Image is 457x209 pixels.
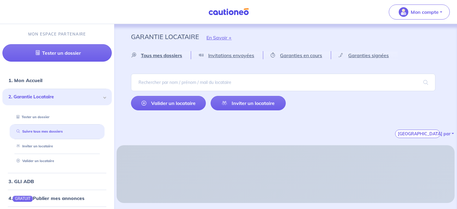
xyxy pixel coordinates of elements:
[2,44,112,62] a: Tester un dossier
[331,51,398,59] a: Garanties signées
[14,159,54,163] a: Valider un locataire
[416,74,435,91] span: search
[2,175,112,187] div: 3. GLI ADB
[348,52,389,58] span: Garanties signées
[211,96,285,110] a: Inviter un locataire
[10,112,105,122] div: Tester un dossier
[389,5,450,20] button: illu_account_valid_menu.svgMon compte
[131,74,435,91] input: Rechercher par nom / prénom / mail du locataire
[191,51,263,59] a: Invitations envoyées
[2,89,112,105] div: 2. Garantie Locataire
[208,52,254,58] span: Invitations envoyées
[8,77,42,83] a: 1. Mon Accueil
[131,51,191,59] a: Tous mes dossiers
[263,51,331,59] a: Garanties en cours
[280,52,322,58] span: Garanties en cours
[411,8,439,16] p: Mon compte
[131,31,199,42] p: Garantie Locataire
[395,130,440,138] button: [GEOGRAPHIC_DATA] par
[2,192,112,204] div: 4.GRATUITPublier mes annonces
[10,127,105,137] div: Suivre tous mes dossiers
[10,141,105,151] div: Inviter un locataire
[141,52,182,58] span: Tous mes dossiers
[8,195,84,201] a: 4.GRATUITPublier mes annonces
[399,7,408,17] img: illu_account_valid_menu.svg
[10,156,105,166] div: Valider un locataire
[206,8,251,16] img: Cautioneo
[14,115,50,119] a: Tester un dossier
[8,178,34,184] a: 3. GLI ADB
[2,74,112,86] div: 1. Mon Accueil
[14,129,63,134] a: Suivre tous mes dossiers
[14,144,53,148] a: Inviter un locataire
[8,94,101,100] span: 2. Garantie Locataire
[131,96,206,110] a: Valider un locataire
[199,29,239,46] button: En Savoir +
[28,31,86,37] p: MON ESPACE PARTENAIRE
